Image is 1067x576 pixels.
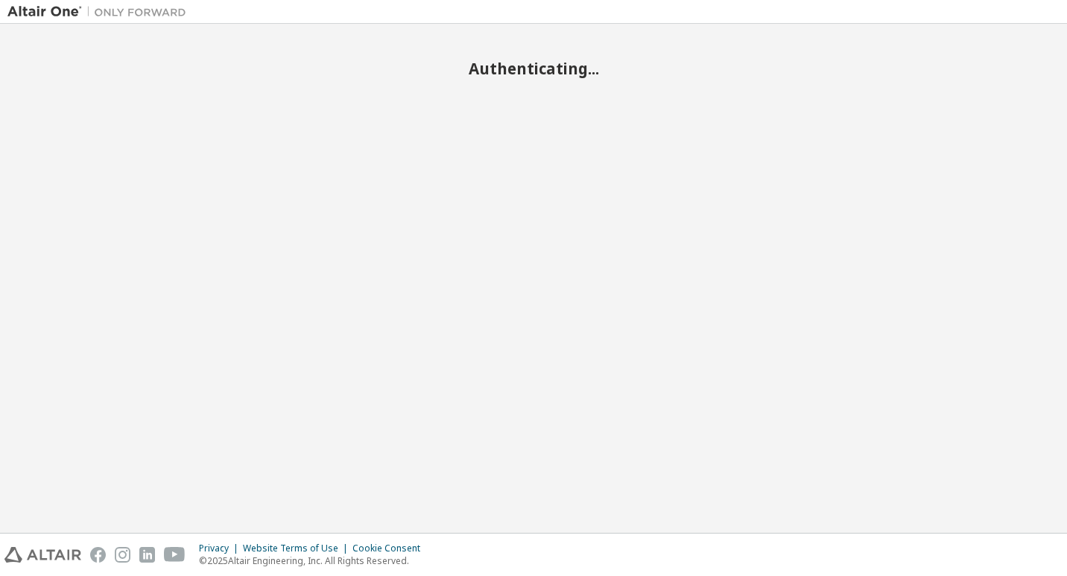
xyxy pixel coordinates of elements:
[199,543,243,554] div: Privacy
[4,547,81,563] img: altair_logo.svg
[7,4,194,19] img: Altair One
[139,547,155,563] img: linkedin.svg
[199,554,429,567] p: © 2025 Altair Engineering, Inc. All Rights Reserved.
[115,547,130,563] img: instagram.svg
[243,543,352,554] div: Website Terms of Use
[90,547,106,563] img: facebook.svg
[7,59,1060,78] h2: Authenticating...
[352,543,429,554] div: Cookie Consent
[164,547,186,563] img: youtube.svg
